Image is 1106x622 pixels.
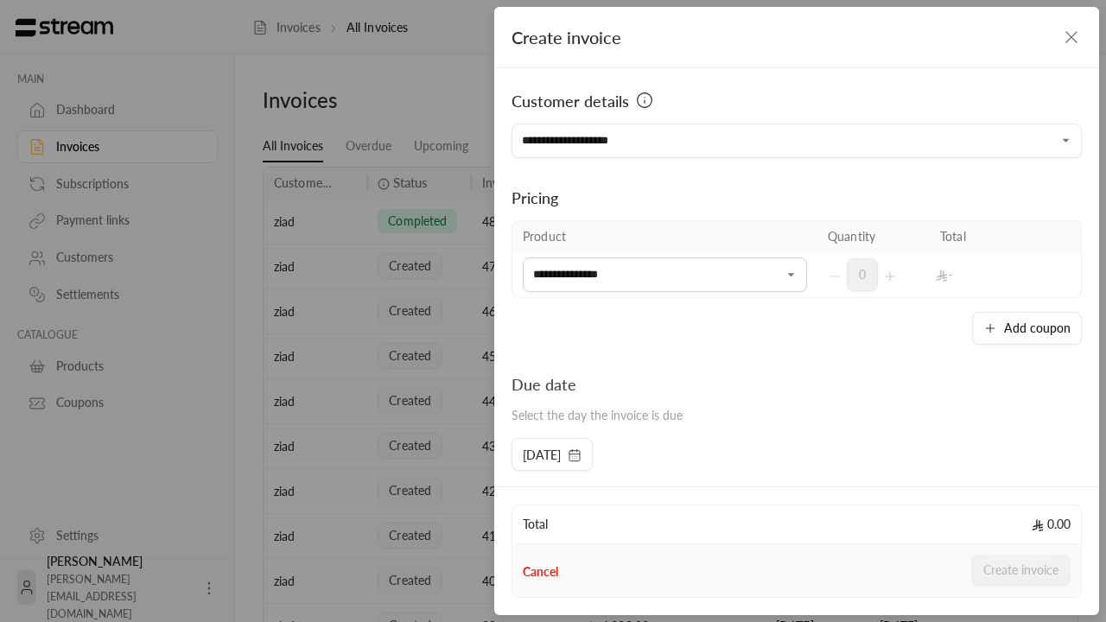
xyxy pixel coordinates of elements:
[512,89,629,113] span: Customer details
[512,220,1082,298] table: Selected Products
[523,447,561,464] span: [DATE]
[781,264,802,285] button: Open
[972,312,1082,345] button: Add coupon
[523,563,558,581] button: Cancel
[1056,130,1077,151] button: Open
[930,252,1042,297] td: -
[817,221,930,252] th: Quantity
[523,516,548,533] span: Total
[512,221,817,252] th: Product
[512,27,621,48] span: Create invoice
[847,258,878,291] span: 0
[512,372,683,397] div: Due date
[930,221,1042,252] th: Total
[512,186,1082,210] div: Pricing
[1032,516,1071,533] span: 0.00
[512,408,683,422] span: Select the day the invoice is due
